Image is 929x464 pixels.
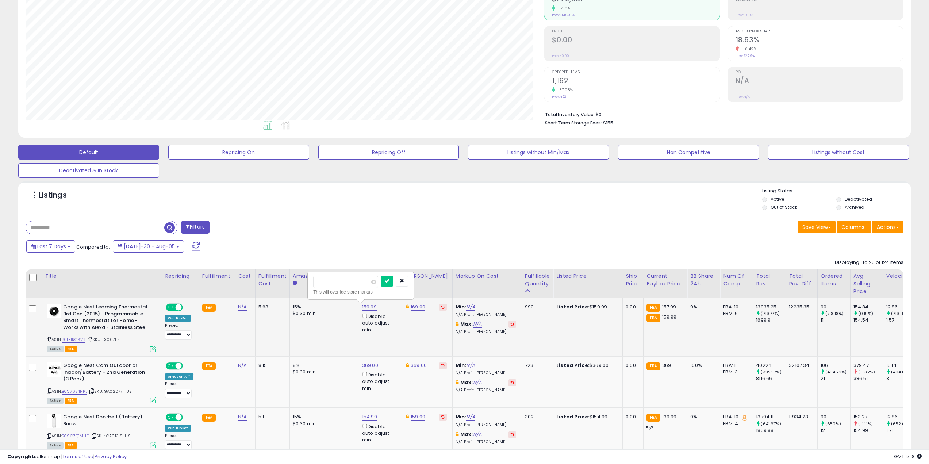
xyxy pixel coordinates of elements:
small: (-1.82%) [858,369,875,375]
span: Ordered Items [552,70,719,74]
div: 8.15 [258,362,284,369]
div: 1.71 [886,427,916,434]
span: Compared to: [76,243,110,250]
b: Max: [460,321,473,327]
b: Max: [460,379,473,386]
div: 100% [690,362,714,369]
small: FBA [202,304,216,312]
small: Prev: 0.00% [736,13,753,17]
div: Current Buybox Price [646,272,684,288]
p: N/A Profit [PERSON_NAME] [456,440,516,445]
button: [DATE]-30 - Aug-05 [113,240,184,253]
th: The percentage added to the cost of goods (COGS) that forms the calculator for Min & Max prices. [452,269,522,298]
div: 5.63 [258,304,284,310]
a: N/A [238,303,247,311]
small: (404.67%) [891,369,912,375]
small: (719.77%) [761,311,779,317]
div: 0.00 [626,414,638,420]
p: N/A Profit [PERSON_NAME] [456,312,516,317]
span: OFF [182,304,193,311]
small: FBA [646,362,660,370]
small: -16.42% [739,46,757,52]
b: Google Nest Doorbell (Battery) - Snow [63,414,152,429]
div: FBM: 3 [723,369,747,375]
div: Ship Price [626,272,640,288]
p: N/A Profit [PERSON_NAME] [456,371,516,376]
small: (404.76%) [825,369,847,375]
h5: Listings [39,190,67,200]
span: All listings currently available for purchase on Amazon [47,398,64,404]
span: 369 [662,362,671,369]
div: ASIN: [47,304,156,351]
span: 157.99 [662,303,676,310]
div: Cost [238,272,252,280]
div: Total Rev. [756,272,783,288]
button: Columns [837,221,871,233]
div: 1859.88 [756,427,786,434]
a: Terms of Use [62,453,93,460]
label: Archived [845,204,864,210]
b: Short Term Storage Fees: [545,120,602,126]
b: Listed Price: [556,413,590,420]
span: 2025-08-13 17:18 GMT [894,453,922,460]
span: FBA [65,346,77,352]
img: 31xvozI2-8L._SL40_.jpg [47,304,61,318]
div: seller snap | | [7,453,127,460]
div: 11934.23 [789,414,811,420]
button: Last 7 Days [26,240,75,253]
span: | SKU: GA02077- US [88,388,132,394]
div: 13794.11 [756,414,786,420]
small: (718.18%) [825,311,844,317]
small: (719.11%) [891,311,908,317]
span: ON [166,363,176,369]
small: Prev: $146,064 [552,13,575,17]
div: FBA: 1 [723,362,747,369]
div: 154.99 [853,427,883,434]
div: Repricing [165,272,196,280]
a: N/A [466,413,475,421]
div: $369.00 [556,362,617,369]
div: 3 [886,375,916,382]
b: Min: [456,413,467,420]
b: Min: [456,303,467,310]
span: Last 7 Days [37,243,66,250]
small: (652.05%) [891,421,913,427]
div: 990 [525,304,548,310]
button: Listings without Cost [768,145,909,160]
div: $154.99 [556,414,617,420]
span: OFF [182,414,193,421]
div: FBA: 10 [723,414,747,420]
small: Amazon Fees. [293,280,297,287]
small: (0.19%) [858,311,873,317]
div: ASIN: [47,362,156,403]
div: 8116.66 [756,375,786,382]
button: Repricing Off [318,145,459,160]
b: Min: [456,362,467,369]
div: 12.86 [886,414,916,420]
h2: N/A [736,77,903,87]
div: 13935.25 [756,304,786,310]
a: 159.99 [411,413,425,421]
div: $159.99 [556,304,617,310]
small: FBA [646,314,660,322]
div: Preset: [165,381,193,398]
small: Prev: N/A [736,95,750,99]
strong: Copyright [7,453,34,460]
button: Actions [872,221,903,233]
a: N/A [238,413,247,421]
span: ROI [736,70,903,74]
a: 369.00 [411,362,427,369]
button: Filters [181,221,210,234]
div: 302 [525,414,548,420]
a: N/A [473,431,482,438]
button: Save View [798,221,836,233]
p: Listing States: [762,188,911,195]
div: 15% [293,414,353,420]
div: 5.1 [258,414,284,420]
h2: 1,162 [552,77,719,87]
div: Displaying 1 to 25 of 124 items [835,259,903,266]
div: 154.54 [853,317,883,323]
div: $0.30 min [293,421,353,427]
small: (395.57%) [761,369,781,375]
img: 21in0ahznSL._SL40_.jpg [47,414,61,428]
